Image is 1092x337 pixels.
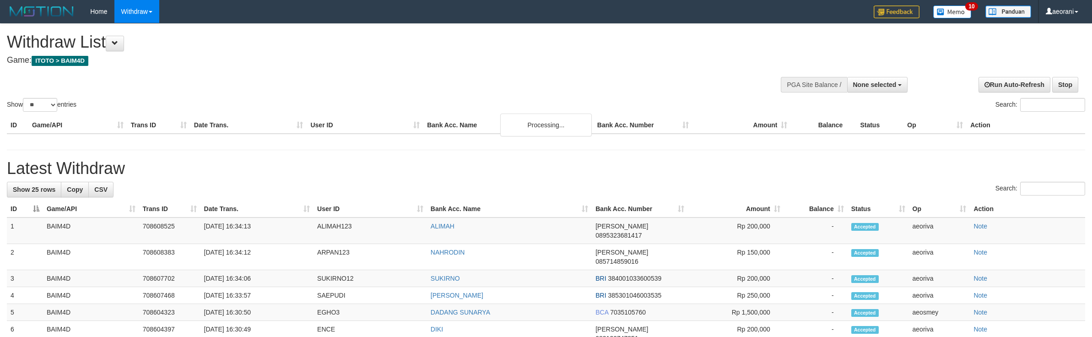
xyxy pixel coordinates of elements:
[594,117,692,134] th: Bank Acc. Number
[139,201,200,217] th: Trans ID: activate to sort column ascending
[7,56,719,65] h4: Game:
[67,186,83,193] span: Copy
[608,275,661,282] span: Copy 384001033600539 to clipboard
[500,114,592,136] div: Processing...
[431,292,483,299] a: [PERSON_NAME]
[784,244,848,270] td: -
[851,326,879,334] span: Accepted
[973,292,987,299] a: Note
[688,304,784,321] td: Rp 1,500,000
[595,326,648,333] span: [PERSON_NAME]
[43,270,139,287] td: BAIM4D
[784,217,848,244] td: -
[43,244,139,270] td: BAIM4D
[784,201,848,217] th: Balance: activate to sort column ascending
[7,98,76,112] label: Show entries
[973,249,987,256] a: Note
[909,304,970,321] td: aeosmey
[592,201,688,217] th: Bank Acc. Number: activate to sort column ascending
[909,270,970,287] td: aeoriva
[985,5,1031,18] img: panduan.png
[973,275,987,282] a: Note
[688,244,784,270] td: Rp 150,000
[688,287,784,304] td: Rp 250,000
[7,159,1085,178] h1: Latest Withdraw
[7,270,43,287] td: 3
[595,232,642,239] span: Copy 0895323681417 to clipboard
[314,217,427,244] td: ALIMAH123
[781,77,847,92] div: PGA Site Balance /
[200,201,314,217] th: Date Trans.: activate to sort column ascending
[970,201,1085,217] th: Action
[314,304,427,321] td: EGHO3
[7,117,28,134] th: ID
[190,117,307,134] th: Date Trans.
[139,217,200,244] td: 708608525
[88,182,114,197] a: CSV
[595,258,638,265] span: Copy 085714859016 to clipboard
[874,5,919,18] img: Feedback.jpg
[43,201,139,217] th: Game/API: activate to sort column ascending
[43,287,139,304] td: BAIM4D
[933,5,972,18] img: Button%20Memo.svg
[791,117,856,134] th: Balance
[314,244,427,270] td: ARPAN123
[973,326,987,333] a: Note
[127,117,190,134] th: Trans ID
[909,217,970,244] td: aeoriva
[692,117,791,134] th: Amount
[43,217,139,244] td: BAIM4D
[200,244,314,270] td: [DATE] 16:34:12
[965,2,978,11] span: 10
[595,292,606,299] span: BRI
[200,217,314,244] td: [DATE] 16:34:13
[200,270,314,287] td: [DATE] 16:34:06
[784,304,848,321] td: -
[43,304,139,321] td: BAIM4D
[909,201,970,217] th: Op: activate to sort column ascending
[200,287,314,304] td: [DATE] 16:33:57
[13,186,55,193] span: Show 25 rows
[94,186,108,193] span: CSV
[608,292,661,299] span: Copy 385301046003535 to clipboard
[427,201,592,217] th: Bank Acc. Name: activate to sort column ascending
[139,270,200,287] td: 708607702
[853,81,897,88] span: None selected
[595,309,608,316] span: BCA
[61,182,89,197] a: Copy
[978,77,1050,92] a: Run Auto-Refresh
[423,117,594,134] th: Bank Acc. Name
[909,244,970,270] td: aeoriva
[1052,77,1078,92] a: Stop
[7,244,43,270] td: 2
[856,117,903,134] th: Status
[307,117,423,134] th: User ID
[139,304,200,321] td: 708604323
[967,117,1085,134] th: Action
[28,117,127,134] th: Game/API
[431,309,490,316] a: DADANG SUNARYA
[314,270,427,287] td: SUKIRNO12
[784,270,848,287] td: -
[973,309,987,316] a: Note
[7,287,43,304] td: 4
[7,217,43,244] td: 1
[851,249,879,257] span: Accepted
[7,33,719,51] h1: Withdraw List
[610,309,646,316] span: Copy 7035105760 to clipboard
[139,244,200,270] td: 708608383
[995,98,1085,112] label: Search:
[431,249,465,256] a: NAHRODIN
[848,201,909,217] th: Status: activate to sort column ascending
[595,223,648,230] span: [PERSON_NAME]
[851,275,879,283] span: Accepted
[595,275,606,282] span: BRI
[314,287,427,304] td: SAEPUDI
[7,304,43,321] td: 5
[32,56,88,66] span: ITOTO > BAIM4D
[909,287,970,304] td: aeoriva
[7,182,61,197] a: Show 25 rows
[851,292,879,300] span: Accepted
[139,287,200,304] td: 708607468
[1020,182,1085,196] input: Search:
